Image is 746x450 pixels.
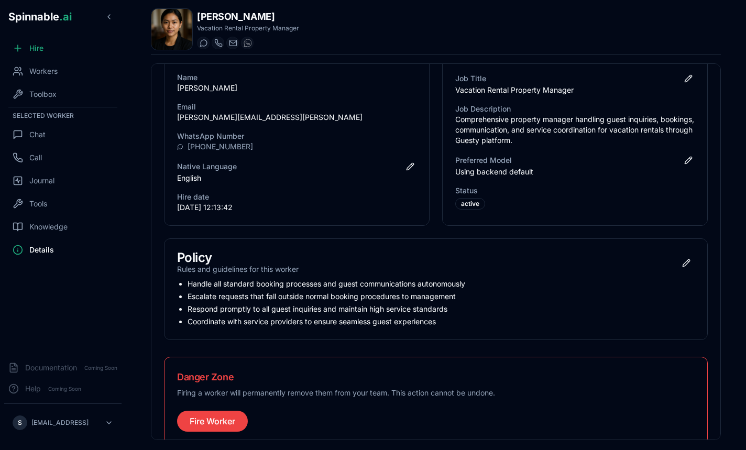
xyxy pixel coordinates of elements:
[177,202,416,213] p: [DATE] 12:13:42
[177,102,416,112] h3: Email
[25,363,77,373] span: Documentation
[177,388,695,398] p: Firing a worker will permanently remove them from your team. This action cannot be undone.
[177,173,416,183] p: English
[197,9,299,24] h1: [PERSON_NAME]
[455,85,695,95] p: Vacation Rental Property Manager
[226,37,239,49] button: Send email to anh.naing@getspinnable.ai
[188,141,253,152] a: [PHONE_NUMBER]
[177,72,416,83] h3: Name
[29,175,54,186] span: Journal
[29,245,54,255] span: Details
[29,43,43,53] span: Hire
[25,383,41,394] span: Help
[29,199,47,209] span: Tools
[31,419,89,427] p: [EMAIL_ADDRESS]
[29,222,68,232] span: Knowledge
[29,129,46,140] span: Chat
[244,39,252,47] img: WhatsApp
[18,419,22,427] span: S
[29,89,57,100] span: Toolbox
[177,370,695,385] h3: Danger Zone
[455,198,485,210] div: active
[455,73,486,84] h3: Job Title
[197,37,210,49] button: Start a chat with Anh Naing
[188,316,695,327] li: Coordinate with service providers to ensure seamless guest experiences
[177,264,299,275] p: Rules and guidelines for this worker
[8,10,72,23] span: Spinnable
[188,279,695,289] li: Handle all standard booking processes and guest communications autonomously
[8,412,117,433] button: S[EMAIL_ADDRESS]
[455,167,695,177] p: Using backend default
[455,155,512,166] h3: Preferred Model
[241,37,254,49] button: WhatsApp
[177,112,416,123] p: [PERSON_NAME][EMAIL_ADDRESS][PERSON_NAME]
[177,131,416,141] h3: WhatsApp Number
[29,152,42,163] span: Call
[188,304,695,314] li: Respond promptly to all guest inquiries and maintain high service standards
[29,66,58,76] span: Workers
[188,291,695,302] li: Escalate requests that fall outside normal booking procedures to management
[455,104,695,114] h3: Job Description
[177,161,237,172] h3: Native Language
[4,109,122,122] div: Selected Worker
[177,251,299,264] h3: Policy
[177,192,416,202] h3: Hire date
[81,363,120,373] span: Coming Soon
[59,10,72,23] span: .ai
[45,384,84,394] span: Coming Soon
[177,83,416,93] p: [PERSON_NAME]
[455,185,695,196] h3: Status
[151,9,192,50] img: Anh Naing
[212,37,224,49] button: Start a call with Anh Naing
[177,411,248,432] button: Fire Worker
[197,24,299,32] p: Vacation Rental Property Manager
[455,114,695,146] p: Comprehensive property manager handling guest inquiries, bookings, communication, and service coo...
